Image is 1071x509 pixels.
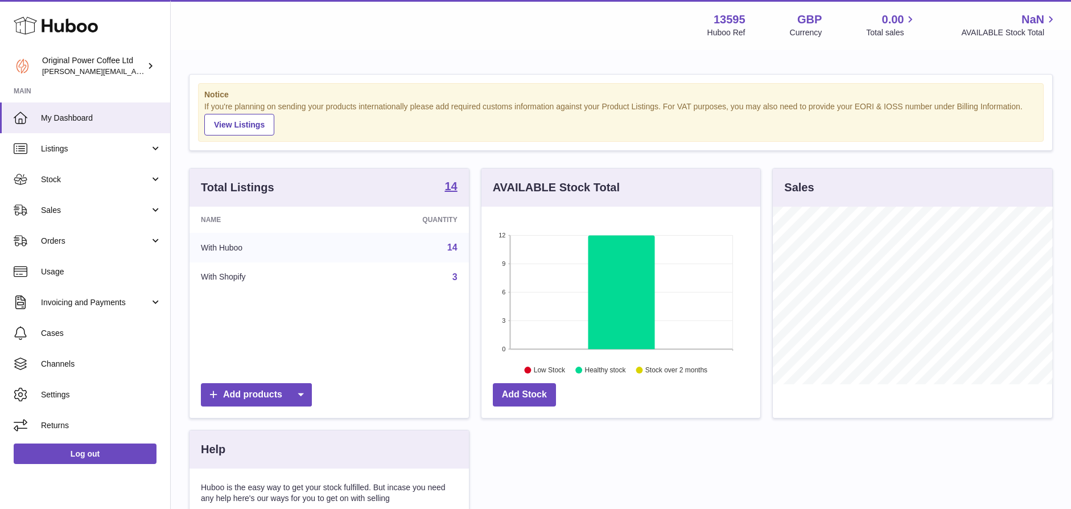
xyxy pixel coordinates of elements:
p: Huboo is the easy way to get your stock fulfilled. But incase you need any help here's our ways f... [201,482,458,504]
a: Log out [14,444,156,464]
text: 12 [499,232,505,239]
strong: Notice [204,89,1037,100]
text: 6 [502,289,505,295]
span: Total sales [866,27,917,38]
span: My Dashboard [41,113,162,124]
h3: AVAILABLE Stock Total [493,180,620,195]
th: Name [190,207,340,233]
text: Stock over 2 months [645,366,707,374]
strong: 14 [444,180,457,192]
div: Huboo Ref [707,27,745,38]
span: Usage [41,266,162,277]
span: Invoicing and Payments [41,297,150,308]
a: 3 [452,272,458,282]
text: 9 [502,260,505,267]
span: Returns [41,420,162,431]
text: Low Stock [534,366,566,374]
span: Orders [41,236,150,247]
strong: GBP [797,12,822,27]
a: Add Stock [493,383,556,407]
td: With Shopify [190,262,340,292]
img: aline@drinkpowercoffee.com [14,58,31,75]
h3: Sales [784,180,814,195]
td: With Huboo [190,233,340,262]
a: NaN AVAILABLE Stock Total [961,12,1057,38]
strong: 13595 [714,12,745,27]
span: 0.00 [882,12,904,27]
div: If you're planning on sending your products internationally please add required customs informati... [204,101,1037,136]
a: 14 [444,180,457,194]
h3: Help [201,442,225,457]
span: Stock [41,174,150,185]
a: 14 [447,243,458,252]
span: Cases [41,328,162,339]
span: Settings [41,389,162,400]
text: 3 [502,317,505,324]
a: 0.00 Total sales [866,12,917,38]
a: Add products [201,383,312,407]
th: Quantity [340,207,469,233]
span: NaN [1021,12,1044,27]
h3: Total Listings [201,180,274,195]
a: View Listings [204,114,274,136]
div: Currency [790,27,822,38]
span: Listings [41,143,150,154]
span: [PERSON_NAME][EMAIL_ADDRESS][DOMAIN_NAME] [42,67,228,76]
text: Healthy stock [584,366,626,374]
div: Original Power Coffee Ltd [42,55,145,77]
span: AVAILABLE Stock Total [961,27,1057,38]
span: Sales [41,205,150,216]
text: 0 [502,346,505,352]
span: Channels [41,359,162,370]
